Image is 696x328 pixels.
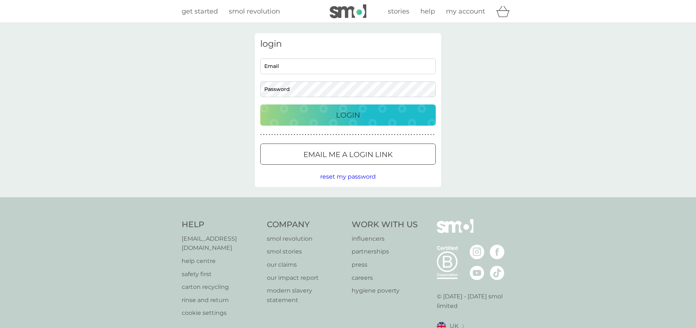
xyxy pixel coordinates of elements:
a: smol revolution [229,6,280,17]
p: ● [319,133,320,137]
p: ● [266,133,267,137]
a: help [420,6,435,17]
p: ● [327,133,329,137]
p: ● [422,133,423,137]
p: ● [308,133,309,137]
p: ● [416,133,418,137]
a: my account [446,6,485,17]
button: Login [260,104,436,126]
a: carton recycling [182,282,260,292]
p: ● [336,133,337,137]
p: ● [338,133,340,137]
img: smol [330,4,366,18]
p: ● [341,133,343,137]
p: ● [389,133,390,137]
a: stories [388,6,409,17]
p: ● [352,133,354,137]
a: modern slavery statement [267,286,345,305]
p: ● [347,133,348,137]
p: ● [280,133,281,137]
p: ● [355,133,356,137]
span: smol revolution [229,7,280,15]
p: ● [291,133,292,137]
p: ● [411,133,412,137]
img: smol [437,219,473,244]
a: careers [352,273,418,283]
span: my account [446,7,485,15]
a: safety first [182,270,260,279]
h4: Company [267,219,345,230]
p: ● [296,133,298,137]
p: ● [425,133,426,137]
p: ● [386,133,387,137]
p: ● [294,133,295,137]
a: smol stories [267,247,345,256]
p: ● [283,133,284,137]
p: © [DATE] - [DATE] smol limited [437,292,515,310]
p: ● [358,133,359,137]
p: ● [419,133,421,137]
p: ● [285,133,287,137]
a: get started [182,6,218,17]
p: Email me a login link [303,149,393,160]
p: ● [305,133,306,137]
h4: Work With Us [352,219,418,230]
p: ● [310,133,312,137]
p: ● [405,133,407,137]
p: ● [333,133,334,137]
span: get started [182,7,218,15]
p: ● [322,133,323,137]
p: ● [330,133,332,137]
p: ● [397,133,398,137]
p: ● [277,133,279,137]
span: reset my password [320,173,376,180]
p: ● [380,133,382,137]
p: our impact report [267,273,345,283]
p: ● [366,133,368,137]
a: press [352,260,418,270]
p: ● [260,133,262,137]
img: visit the smol Tiktok page [490,266,504,280]
p: ● [433,133,435,137]
p: ● [408,133,409,137]
a: help centre [182,256,260,266]
p: ● [428,133,429,137]
p: ● [375,133,376,137]
a: rinse and return [182,295,260,305]
p: ● [299,133,301,137]
span: help [420,7,435,15]
p: ● [349,133,351,137]
a: [EMAIL_ADDRESS][DOMAIN_NAME] [182,234,260,253]
button: reset my password [320,172,376,182]
p: ● [413,133,415,137]
img: visit the smol Instagram page [470,245,484,259]
p: ● [383,133,385,137]
p: ● [324,133,326,137]
p: ● [377,133,379,137]
p: ● [302,133,303,137]
a: hygiene poverty [352,286,418,295]
p: ● [394,133,396,137]
a: partnerships [352,247,418,256]
p: our claims [267,260,345,270]
a: smol revolution [267,234,345,244]
button: Email me a login link [260,144,436,165]
a: cookie settings [182,308,260,318]
a: influencers [352,234,418,244]
p: ● [274,133,276,137]
p: ● [316,133,318,137]
span: stories [388,7,409,15]
p: ● [361,133,362,137]
p: ● [344,133,345,137]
